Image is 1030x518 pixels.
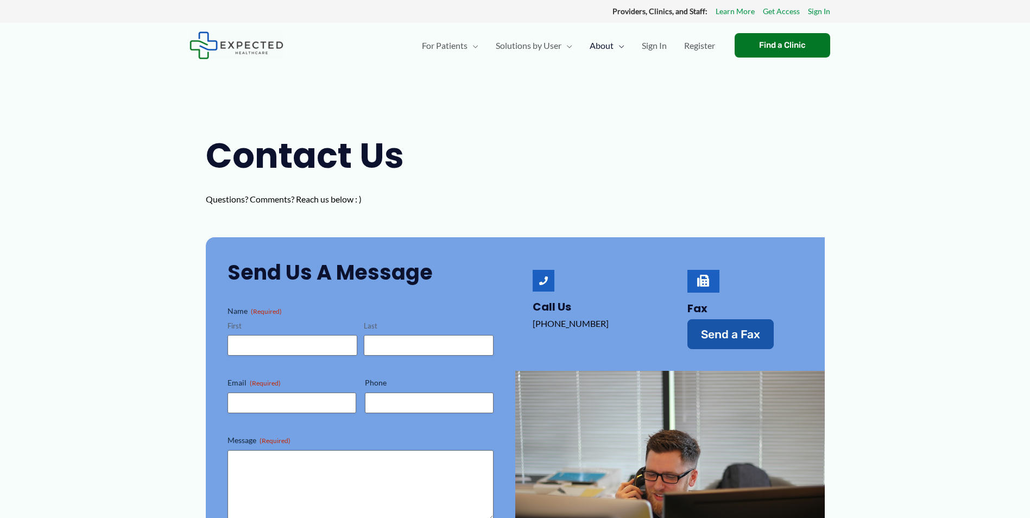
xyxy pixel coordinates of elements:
span: (Required) [250,379,281,387]
span: (Required) [251,307,282,315]
a: Solutions by UserMenu Toggle [487,27,581,65]
img: Expected Healthcare Logo - side, dark font, small [189,31,283,59]
span: For Patients [422,27,467,65]
a: Send a Fax [687,319,774,349]
legend: Name [228,306,282,317]
a: Learn More [716,4,755,18]
span: Menu Toggle [614,27,624,65]
span: Menu Toggle [467,27,478,65]
h4: Fax [687,302,803,315]
span: Menu Toggle [561,27,572,65]
a: For PatientsMenu Toggle [413,27,487,65]
a: Find a Clinic [735,33,830,58]
a: Get Access [763,4,800,18]
span: Send a Fax [701,329,760,340]
nav: Primary Site Navigation [413,27,724,65]
h1: Contact Us [206,131,428,180]
label: Phone [365,377,494,388]
a: Sign In [808,4,830,18]
span: Sign In [642,27,667,65]
span: (Required) [260,437,290,445]
a: Call Us [533,299,571,314]
p: Questions? Comments? Reach us below : ) [206,191,428,207]
label: Message [228,435,494,446]
span: Solutions by User [496,27,561,65]
a: Call Us [533,270,554,292]
label: Email [228,377,356,388]
a: Sign In [633,27,675,65]
h2: Send Us a Message [228,259,494,286]
label: First [228,321,357,331]
strong: Providers, Clinics, and Staff: [612,7,707,16]
p: [PHONE_NUMBER]‬‬ [533,315,648,332]
label: Last [364,321,494,331]
a: Register [675,27,724,65]
span: About [590,27,614,65]
a: AboutMenu Toggle [581,27,633,65]
span: Register [684,27,715,65]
